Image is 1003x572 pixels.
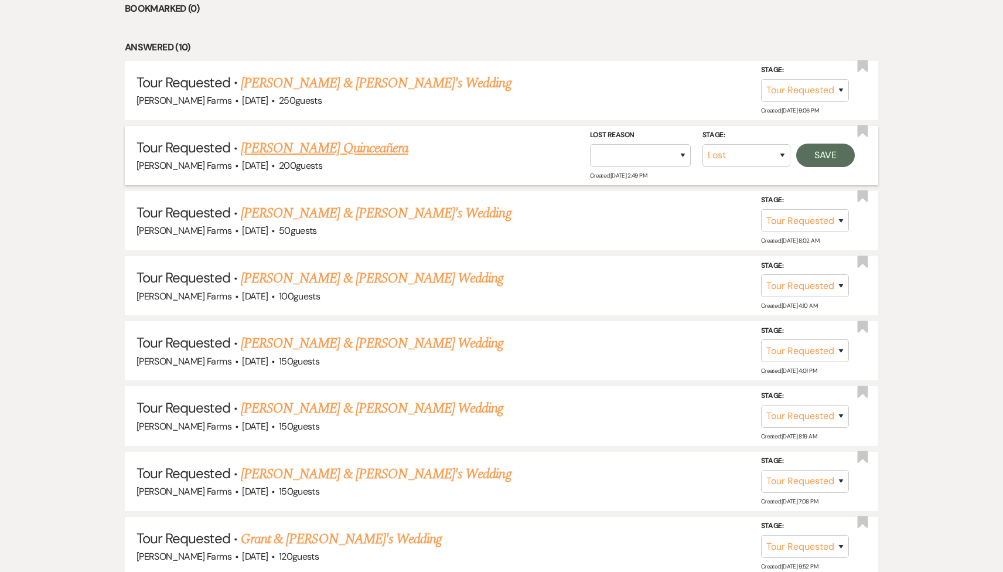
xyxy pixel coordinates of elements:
span: Tour Requested [137,333,230,352]
label: Stage: [761,325,849,338]
button: Save [796,144,855,167]
a: [PERSON_NAME] & [PERSON_NAME] Wedding [241,268,503,289]
label: Stage: [761,64,849,77]
label: Stage: [761,520,849,533]
li: Answered (10) [125,40,878,55]
span: Tour Requested [137,203,230,222]
span: [DATE] [242,485,268,498]
a: [PERSON_NAME] & [PERSON_NAME] Wedding [241,398,503,419]
a: [PERSON_NAME] & [PERSON_NAME]'s Wedding [241,73,511,94]
span: Created: [DATE] 7:08 PM [761,498,818,505]
label: Stage: [761,260,849,273]
span: Tour Requested [137,73,230,91]
label: Lost Reason [590,129,691,142]
span: [PERSON_NAME] Farms [137,290,231,302]
span: [DATE] [242,94,268,107]
span: Created: [DATE] 9:52 PM [761,563,818,570]
span: Tour Requested [137,268,230,287]
span: [PERSON_NAME] Farms [137,355,231,367]
a: [PERSON_NAME] & [PERSON_NAME] Wedding [241,333,503,354]
span: 200 guests [279,159,322,172]
span: Created: [DATE] 4:01 PM [761,367,817,374]
span: 50 guests [279,224,317,237]
span: 120 guests [279,550,319,563]
span: [PERSON_NAME] Farms [137,550,231,563]
span: [DATE] [242,159,268,172]
span: Created: [DATE] 9:06 PM [761,107,818,114]
a: [PERSON_NAME] Quinceañera [241,138,408,159]
span: [PERSON_NAME] Farms [137,420,231,433]
span: 150 guests [279,355,319,367]
span: Tour Requested [137,138,230,156]
span: [DATE] [242,420,268,433]
label: Stage: [761,455,849,468]
span: Tour Requested [137,464,230,482]
span: Created: [DATE] 2:49 PM [590,172,647,179]
span: [PERSON_NAME] Farms [137,159,231,172]
span: [DATE] [242,550,268,563]
label: Stage: [702,129,790,142]
span: 250 guests [279,94,322,107]
a: [PERSON_NAME] & [PERSON_NAME]'s Wedding [241,464,511,485]
span: [PERSON_NAME] Farms [137,485,231,498]
span: [DATE] [242,290,268,302]
span: [PERSON_NAME] Farms [137,94,231,107]
span: [DATE] [242,224,268,237]
span: Tour Requested [137,529,230,547]
span: Created: [DATE] 8:19 AM [761,433,817,440]
span: [DATE] [242,355,268,367]
span: Created: [DATE] 4:10 AM [761,302,817,309]
span: Created: [DATE] 8:02 AM [761,237,819,244]
a: [PERSON_NAME] & [PERSON_NAME]'s Wedding [241,203,511,224]
label: Stage: [761,194,849,207]
span: 100 guests [279,290,320,302]
li: Bookmarked (0) [125,1,878,16]
span: 150 guests [279,485,319,498]
a: Grant & [PERSON_NAME]'s Wedding [241,529,442,550]
span: [PERSON_NAME] Farms [137,224,231,237]
span: 150 guests [279,420,319,433]
span: Tour Requested [137,399,230,417]
label: Stage: [761,390,849,403]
